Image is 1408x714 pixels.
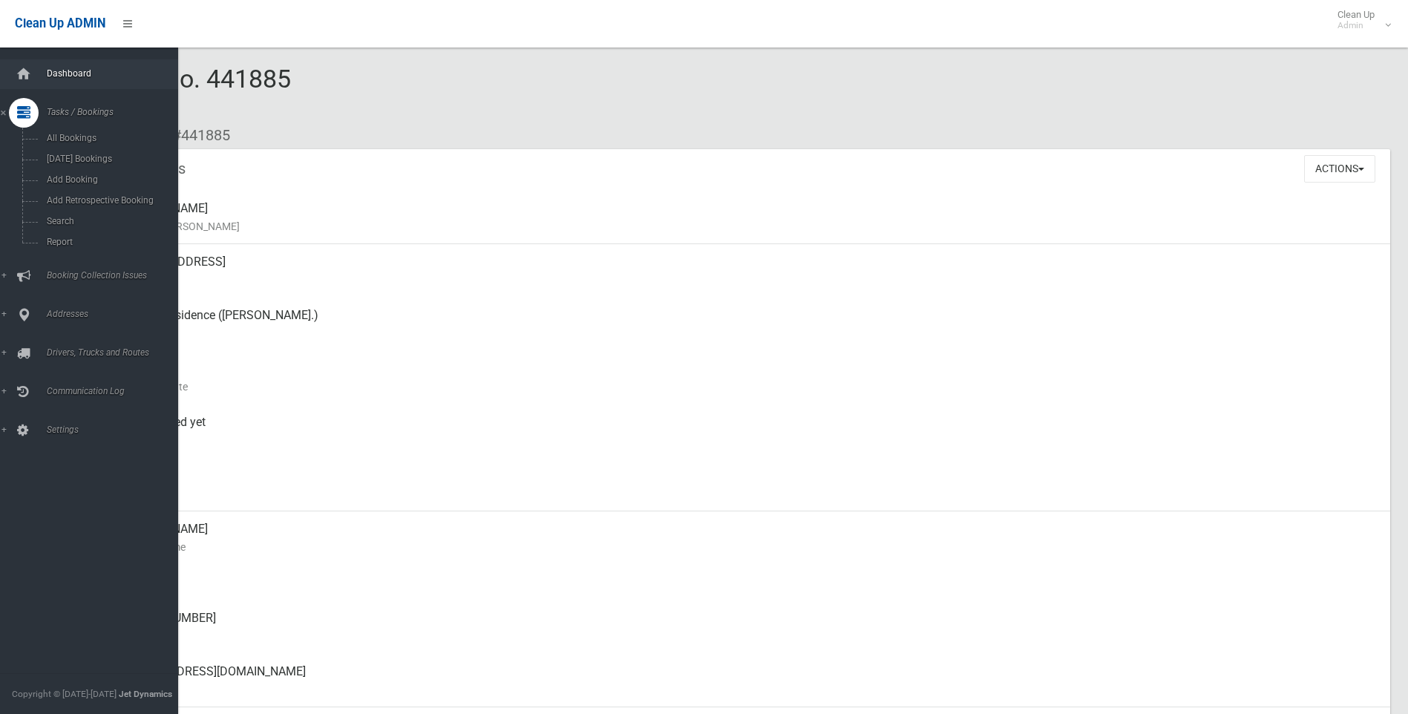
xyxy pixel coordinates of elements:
span: Booking Collection Issues [42,270,189,281]
div: [EMAIL_ADDRESS][DOMAIN_NAME] [119,654,1378,707]
span: Clean Up ADMIN [15,16,105,30]
span: Tasks / Bookings [42,107,189,117]
span: Copyright © [DATE]-[DATE] [12,689,117,699]
span: All Bookings [42,133,177,143]
small: Pickup Point [119,324,1378,342]
span: [DATE] Bookings [42,154,177,164]
span: Communication Log [42,386,189,396]
div: Not collected yet [119,405,1378,458]
span: Add Retrospective Booking [42,195,177,206]
div: [PHONE_NUMBER] [119,600,1378,654]
span: Search [42,216,177,226]
small: Contact Name [119,538,1378,556]
small: Landline [119,627,1378,645]
button: Actions [1304,155,1375,183]
small: Mobile [119,574,1378,592]
span: Settings [42,425,189,435]
small: Email [119,681,1378,698]
a: [EMAIL_ADDRESS][DOMAIN_NAME]Email [65,654,1390,707]
div: [DATE] [119,351,1378,405]
div: [DATE] [119,458,1378,511]
span: Addresses [42,309,189,319]
small: Address [119,271,1378,289]
small: Collected At [119,431,1378,449]
span: Clean Up [1330,9,1389,31]
strong: Jet Dynamics [119,689,172,699]
div: Back of Residence ([PERSON_NAME].) [119,298,1378,351]
span: Dashboard [42,68,189,79]
span: Drivers, Trucks and Routes [42,347,189,358]
span: Add Booking [42,174,177,185]
small: Admin [1337,20,1375,31]
small: Collection Date [119,378,1378,396]
span: Report [42,237,177,247]
small: Zone [119,485,1378,502]
li: #441885 [162,122,230,149]
div: [PERSON_NAME] [119,511,1378,565]
span: Booking No. 441885 [65,64,291,122]
small: Name of [PERSON_NAME] [119,217,1378,235]
div: [PERSON_NAME] [119,191,1378,244]
div: [STREET_ADDRESS] [119,244,1378,298]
